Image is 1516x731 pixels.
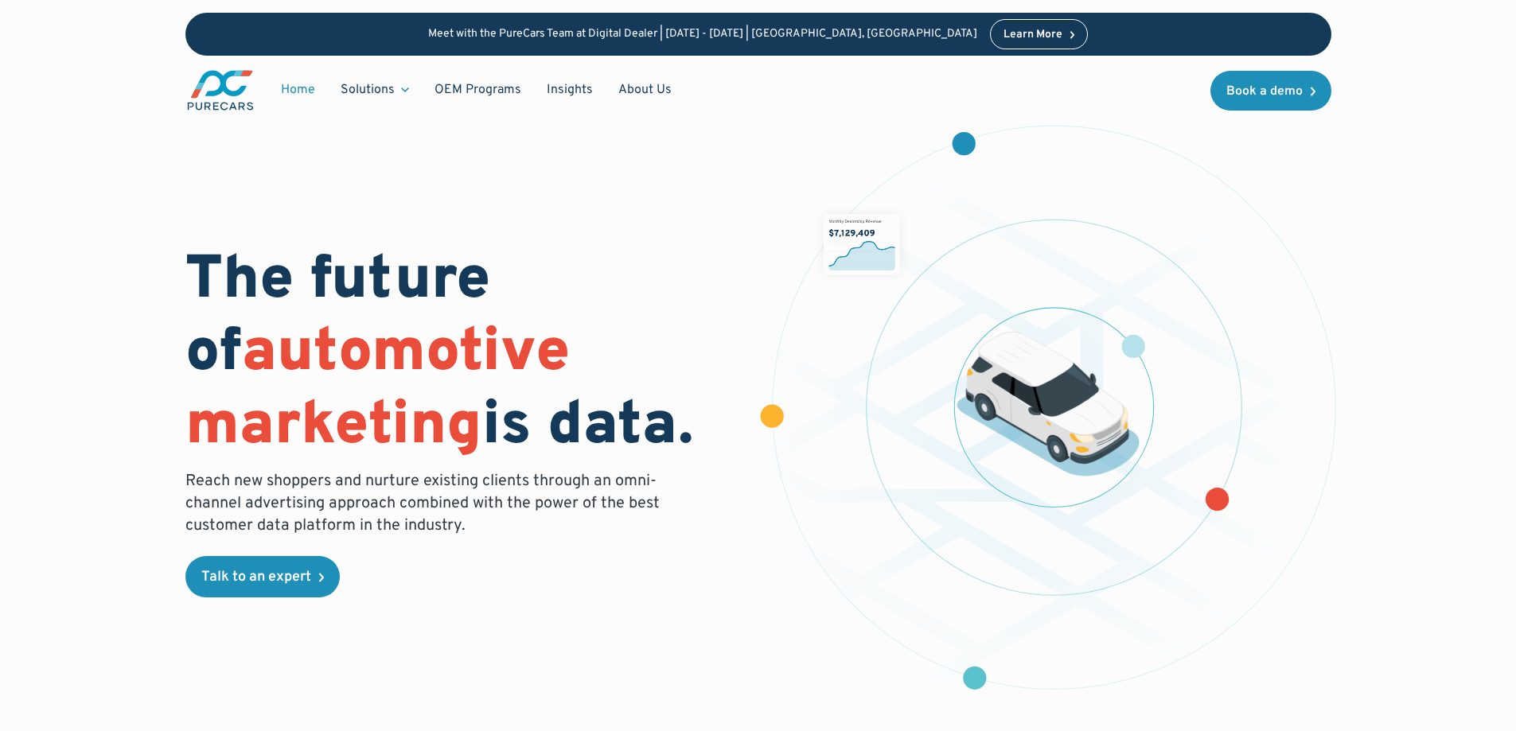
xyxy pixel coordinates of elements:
div: Solutions [341,81,395,99]
div: Solutions [328,75,422,105]
a: Learn More [990,19,1089,49]
img: chart showing monthly dealership revenue of $7m [824,214,900,274]
div: Book a demo [1226,85,1303,98]
a: About Us [606,75,684,105]
a: OEM Programs [422,75,534,105]
a: Talk to an expert [185,556,340,597]
img: purecars logo [185,68,255,112]
img: illustration of a vehicle [957,332,1140,476]
div: Talk to an expert [201,570,311,585]
p: Meet with the PureCars Team at Digital Dealer | [DATE] - [DATE] | [GEOGRAPHIC_DATA], [GEOGRAPHIC_... [428,28,977,41]
span: automotive marketing [185,316,570,465]
p: Reach new shoppers and nurture existing clients through an omni-channel advertising approach comb... [185,470,669,537]
a: main [185,68,255,112]
h1: The future of is data. [185,246,739,464]
a: Book a demo [1210,71,1331,111]
a: Home [268,75,328,105]
div: Learn More [1004,29,1062,41]
a: Insights [534,75,606,105]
